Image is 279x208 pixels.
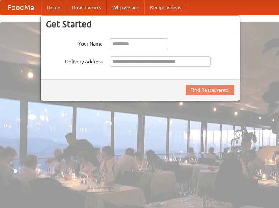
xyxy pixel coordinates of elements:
[66,0,107,15] a: How it works
[107,0,144,15] a: Who we are
[41,0,66,15] a: Home
[0,0,41,15] a: FoodMe
[46,19,234,30] h3: Get Started
[46,38,103,47] label: Your Name
[186,85,234,95] button: Find Restaurants!
[46,56,103,65] label: Delivery Address
[144,0,187,15] a: Recipe videos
